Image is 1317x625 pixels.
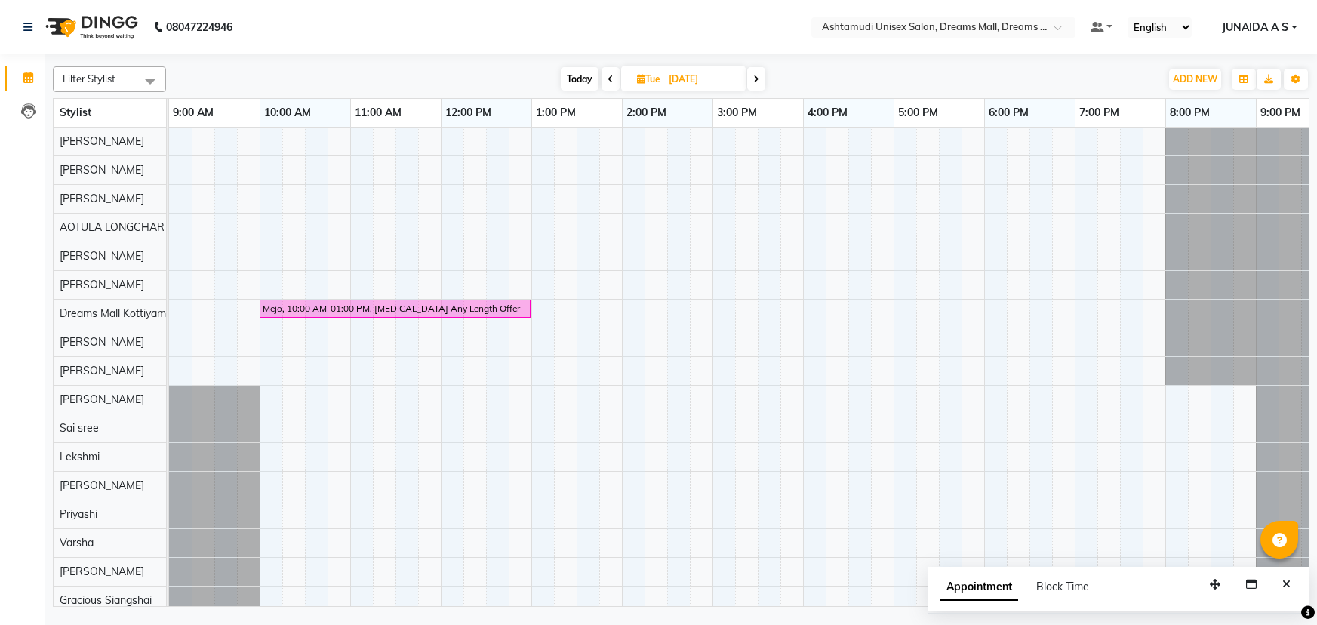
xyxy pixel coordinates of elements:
[351,102,405,124] a: 11:00 AM
[664,68,740,91] input: 2025-10-14
[60,593,152,607] span: Gracious Siangshai
[1166,102,1214,124] a: 8:00 PM
[1257,102,1304,124] a: 9:00 PM
[985,102,1032,124] a: 6:00 PM
[1222,20,1288,35] span: JUNAIDA A S
[60,306,221,320] span: Dreams Mall Kottiyam Ashtamudi
[60,249,144,263] span: [PERSON_NAME]
[60,278,144,291] span: [PERSON_NAME]
[804,102,851,124] a: 4:00 PM
[60,507,97,521] span: Priyashi
[60,536,94,550] span: Varsha
[60,220,165,234] span: AOTULA LONGCHAR
[1075,102,1123,124] a: 7:00 PM
[894,102,942,124] a: 5:00 PM
[60,393,144,406] span: [PERSON_NAME]
[1169,69,1221,90] button: ADD NEW
[713,102,761,124] a: 3:00 PM
[63,72,115,85] span: Filter Stylist
[60,335,144,349] span: [PERSON_NAME]
[60,163,144,177] span: [PERSON_NAME]
[633,73,664,85] span: Tue
[260,102,315,124] a: 10:00 AM
[940,574,1018,601] span: Appointment
[60,134,144,148] span: [PERSON_NAME]
[60,106,91,119] span: Stylist
[38,6,142,48] img: logo
[1036,580,1089,593] span: Block Time
[532,102,580,124] a: 1:00 PM
[60,479,144,492] span: [PERSON_NAME]
[1254,565,1302,610] iframe: chat widget
[60,364,144,377] span: [PERSON_NAME]
[169,102,217,124] a: 9:00 AM
[166,6,232,48] b: 08047224946
[561,67,598,91] span: Today
[60,192,144,205] span: [PERSON_NAME]
[623,102,670,124] a: 2:00 PM
[60,565,144,578] span: [PERSON_NAME]
[60,421,99,435] span: Sai sree
[261,302,529,316] div: Mejo, 10:00 AM-01:00 PM, [MEDICAL_DATA] Any Length Offer
[60,450,100,463] span: Lekshmi
[442,102,495,124] a: 12:00 PM
[1173,73,1217,85] span: ADD NEW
